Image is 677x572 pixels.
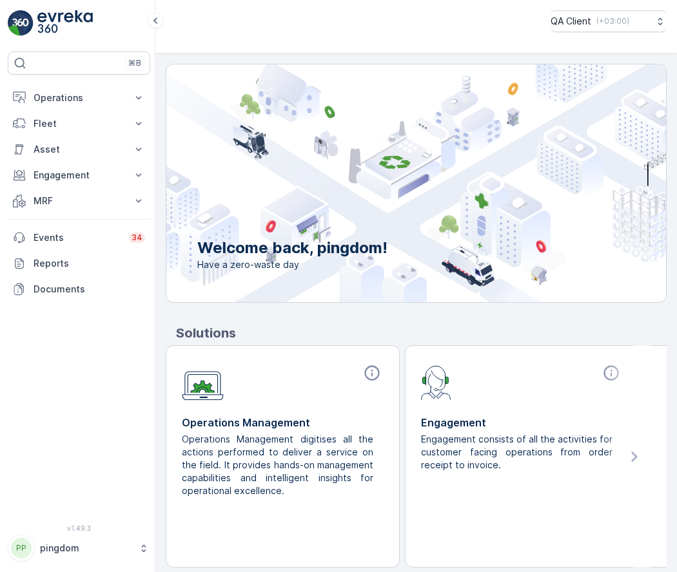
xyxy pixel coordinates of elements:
[551,15,591,28] p: QA Client
[596,16,629,26] p: ( +03:00 )
[176,323,667,343] p: Solutions
[34,195,124,207] p: MRF
[8,85,150,111] button: Operations
[551,10,667,32] button: QA Client(+03:00)
[8,251,150,276] a: Reports
[132,233,142,243] p: 34
[34,143,124,156] p: Asset
[8,276,150,302] a: Documents
[8,535,150,562] button: PPpingdom
[182,415,384,430] p: Operations Management
[8,111,150,137] button: Fleet
[8,188,150,214] button: MRF
[34,283,145,296] p: Documents
[34,117,124,130] p: Fleet
[8,10,34,36] img: logo
[8,137,150,162] button: Asset
[8,162,150,188] button: Engagement
[11,538,32,558] div: PP
[8,524,150,532] span: v 1.49.3
[197,238,388,258] p: Welcome back, pingdom!
[34,91,124,104] p: Operations
[108,64,666,302] img: city illustration
[182,433,373,497] p: Operations Management digitises all the actions performed to deliver a service on the field. It p...
[8,225,150,251] a: Events34
[197,258,388,271] span: Have a zero-waste day
[34,257,145,270] p: Reports
[421,415,623,430] p: Engagement
[421,364,451,400] img: module-icon
[34,169,124,182] p: Engagement
[421,433,613,472] p: Engagement consists of all the activities for customer facing operations from order receipt to in...
[37,10,93,36] img: logo_light-DOdMpM7g.png
[34,231,121,244] p: Events
[182,364,224,401] img: module-icon
[40,542,132,555] p: pingdom
[128,58,141,68] p: ⌘B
